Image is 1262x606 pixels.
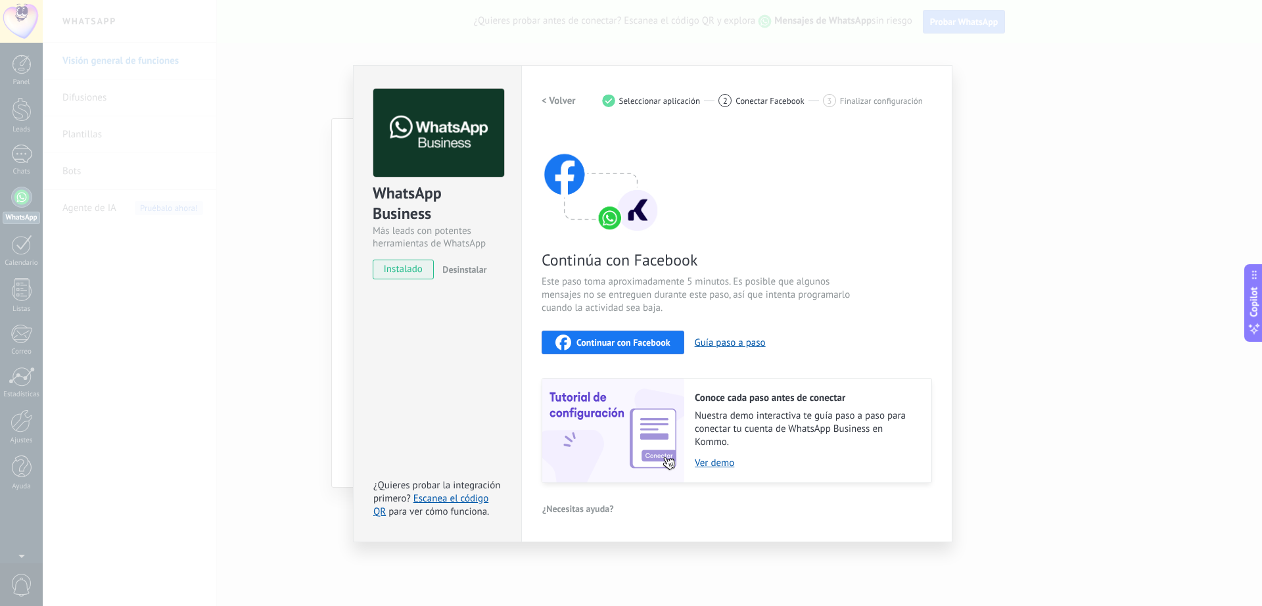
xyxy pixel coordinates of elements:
[576,338,670,347] span: Continuar con Facebook
[542,331,684,354] button: Continuar con Facebook
[619,96,701,106] span: Seleccionar aplicación
[542,250,854,270] span: Continúa con Facebook
[373,260,433,279] span: instalado
[373,479,501,505] span: ¿Quieres probar la integración primero?
[542,89,576,112] button: < Volver
[695,392,918,404] h2: Conoce cada paso antes de conectar
[736,96,805,106] span: Conectar Facebook
[373,225,502,250] div: Más leads con potentes herramientas de WhatsApp
[695,409,918,449] span: Nuestra demo interactiva te guía paso a paso para conectar tu cuenta de WhatsApp Business en Kommo.
[373,183,502,225] div: WhatsApp Business
[542,128,660,233] img: connect with facebook
[373,89,504,177] img: logo_main.png
[442,264,486,275] span: Desinstalar
[542,499,615,519] button: ¿Necesitas ayuda?
[1248,287,1261,317] span: Copilot
[840,96,923,106] span: Finalizar configuración
[437,260,486,279] button: Desinstalar
[388,505,489,518] span: para ver cómo funciona.
[542,504,614,513] span: ¿Necesitas ayuda?
[695,337,766,349] button: Guía paso a paso
[723,95,728,106] span: 2
[542,95,576,107] h2: < Volver
[373,492,488,518] a: Escanea el código QR
[827,95,831,106] span: 3
[542,275,854,315] span: Este paso toma aproximadamente 5 minutos. Es posible que algunos mensajes no se entreguen durante...
[695,457,918,469] a: Ver demo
